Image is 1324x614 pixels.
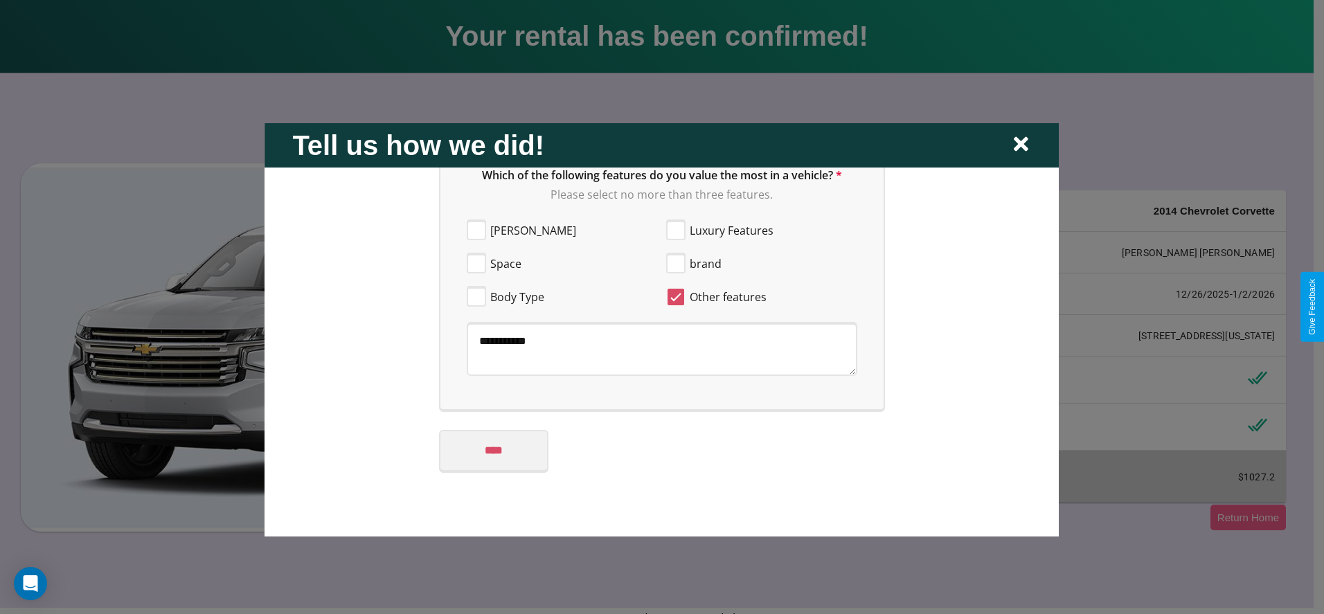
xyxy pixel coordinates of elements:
[551,186,773,201] span: Please select no more than three features.
[690,288,767,305] span: Other features
[482,167,833,182] span: Which of the following features do you value the most in a vehicle?
[490,255,521,271] span: Space
[14,567,47,600] div: Open Intercom Messenger
[490,288,544,305] span: Body Type
[1307,279,1317,335] div: Give Feedback
[690,222,773,238] span: Luxury Features
[292,129,544,161] h2: Tell us how we did!
[690,255,722,271] span: brand
[490,222,576,238] span: [PERSON_NAME]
